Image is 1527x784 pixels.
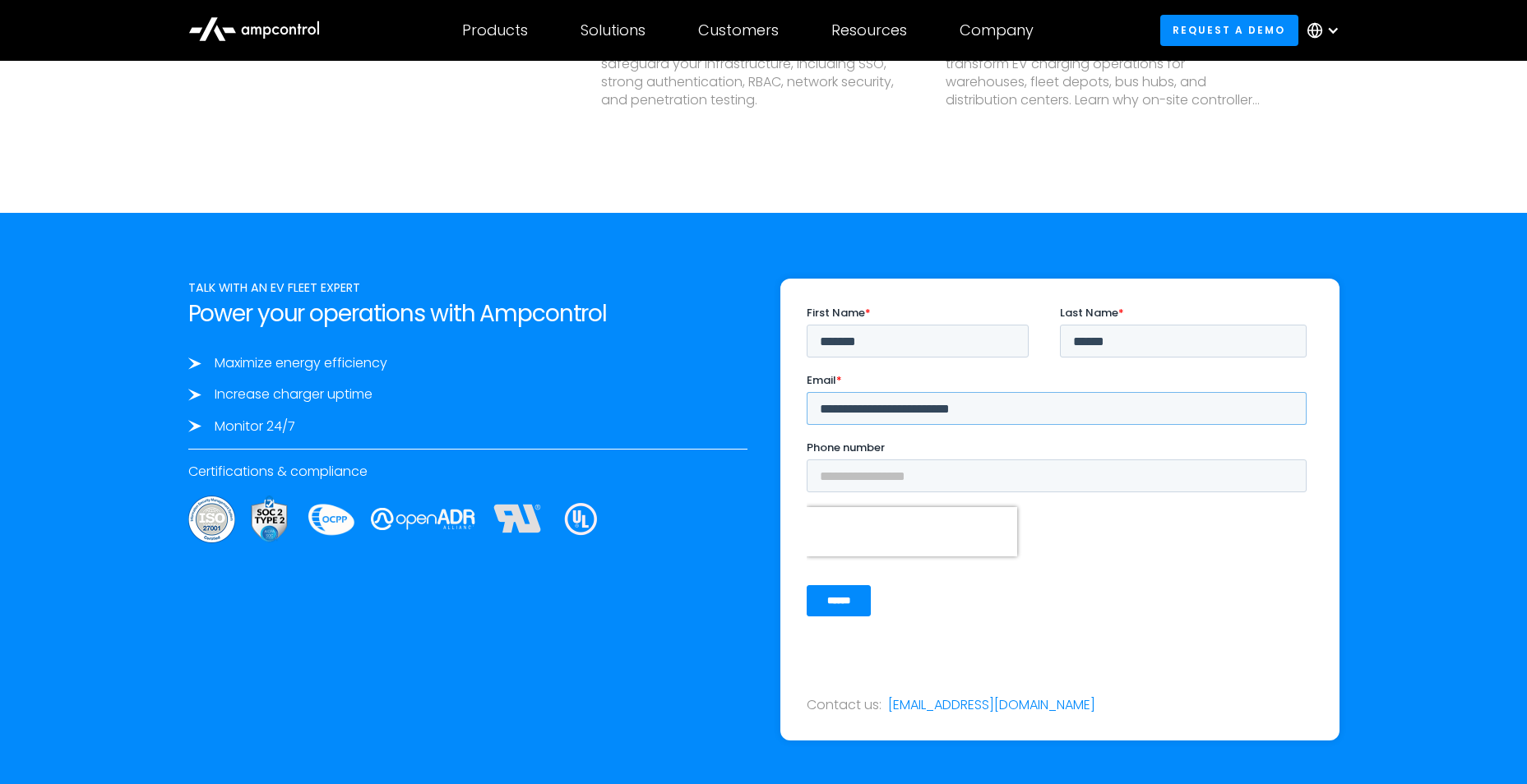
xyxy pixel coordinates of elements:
div: Customers [698,21,779,39]
div: Contact us: [807,696,881,714]
p: Discover how the right microgrid controller can transform EV charging operations for warehouses, ... [946,36,1264,110]
div: Maximize energy efficiency [215,354,387,372]
div: Company [960,21,1034,39]
div: TALK WITH AN EV FLEET EXPERT [188,279,747,297]
iframe: Form 0 [807,305,1313,630]
a: Request a demo [1160,15,1298,45]
div: Resources [831,21,907,39]
a: [EMAIL_ADDRESS][DOMAIN_NAME] [888,696,1095,714]
div: Products [462,21,528,39]
div: Certifications & compliance [188,463,747,481]
div: Monitor 24/7 [215,417,295,436]
div: Solutions [581,21,646,39]
div: Increase charger uptime [215,385,372,404]
p: Learn the top EV Charger Protection Methods to safeguard your infrastructure, including SSO, stro... [601,36,919,110]
h2: Power your operations with Ampcontrol [188,300,747,328]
